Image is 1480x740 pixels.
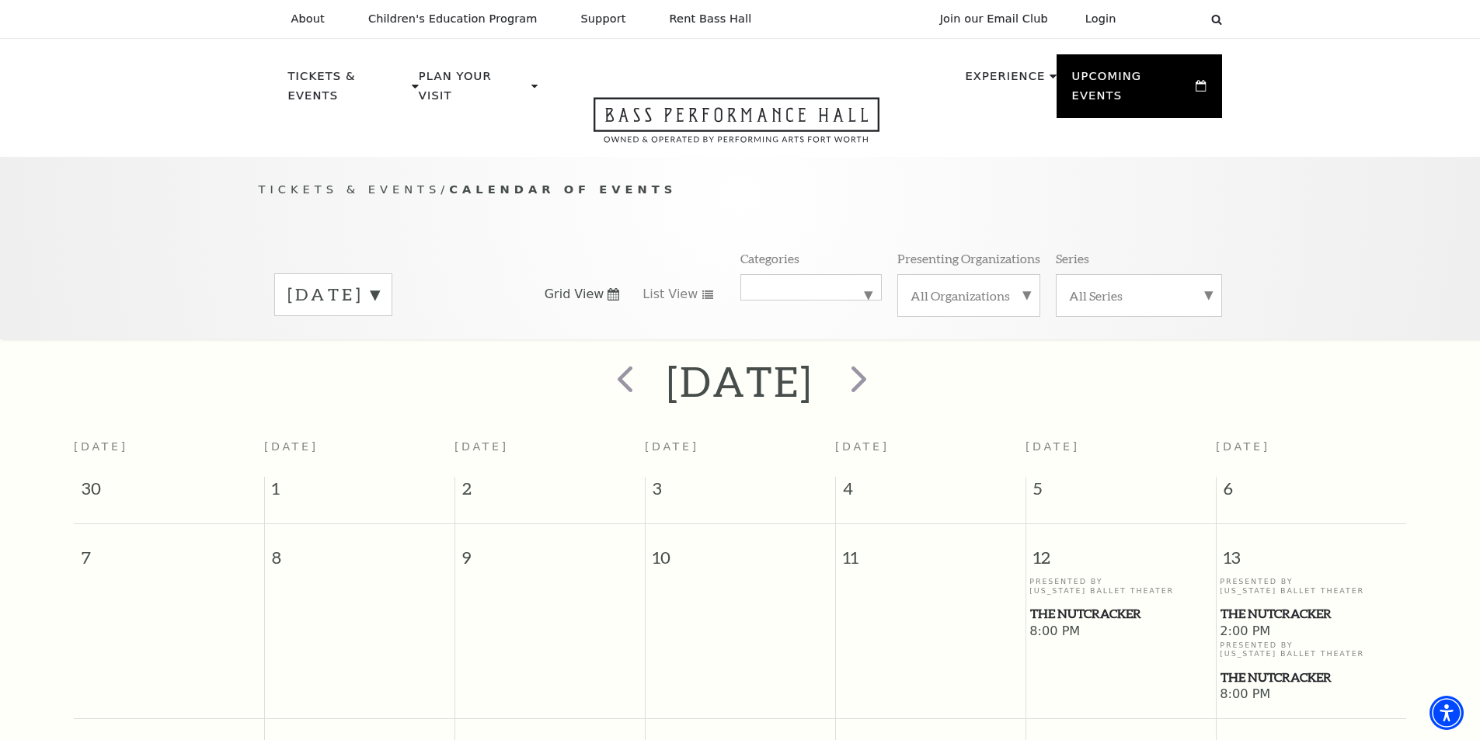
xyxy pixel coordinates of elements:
p: Support [581,12,626,26]
label: All Organizations [911,287,1027,304]
span: 12 [1026,524,1216,578]
span: 10 [646,524,835,578]
span: List View [642,286,698,303]
p: Rent Bass Hall [670,12,752,26]
span: [DATE] [1026,440,1080,453]
span: 2:00 PM [1220,624,1402,641]
span: 8:00 PM [1029,624,1212,641]
span: [DATE] [1216,440,1270,453]
p: Categories [740,250,799,266]
span: 13 [1217,524,1407,578]
span: The Nutcracker [1221,604,1402,624]
label: All Series [1069,287,1209,304]
span: 9 [455,524,645,578]
span: [DATE] [645,440,699,453]
p: Plan Your Visit [419,67,528,114]
p: Tickets & Events [288,67,409,114]
span: 7 [74,524,264,578]
span: 3 [646,477,835,508]
span: The Nutcracker [1221,668,1402,687]
span: 6 [1217,477,1407,508]
label: [DATE] [287,283,379,307]
p: Presented By [US_STATE] Ballet Theater [1220,577,1402,595]
span: Tickets & Events [259,182,441,196]
a: The Nutcracker [1220,668,1402,687]
span: 30 [74,477,264,508]
span: 5 [1026,477,1216,508]
p: Children's Education Program [368,12,538,26]
div: Accessibility Menu [1430,696,1464,730]
span: 1 [265,477,454,508]
button: prev [595,354,652,409]
span: [DATE] [74,440,128,453]
p: Presented By [US_STATE] Ballet Theater [1220,641,1402,658]
span: 8 [265,524,454,578]
span: 8:00 PM [1220,686,1402,704]
p: Upcoming Events [1072,67,1193,114]
a: The Nutcracker [1220,604,1402,624]
p: / [259,180,1222,200]
p: Presented By [US_STATE] Ballet Theater [1029,577,1212,595]
span: The Nutcracker [1030,604,1211,624]
p: Experience [965,67,1045,95]
span: Grid View [545,286,604,303]
h2: [DATE] [667,356,813,406]
button: next [828,354,885,409]
span: 4 [836,477,1026,508]
span: [DATE] [264,440,319,453]
span: [DATE] [835,440,890,453]
select: Select: [1141,12,1196,26]
span: 11 [836,524,1026,578]
a: Open this option [538,97,935,157]
p: About [291,12,325,26]
span: 2 [455,477,645,508]
span: [DATE] [454,440,509,453]
a: The Nutcracker [1029,604,1212,624]
p: Presenting Organizations [897,250,1040,266]
p: Series [1056,250,1089,266]
span: Calendar of Events [449,182,677,196]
